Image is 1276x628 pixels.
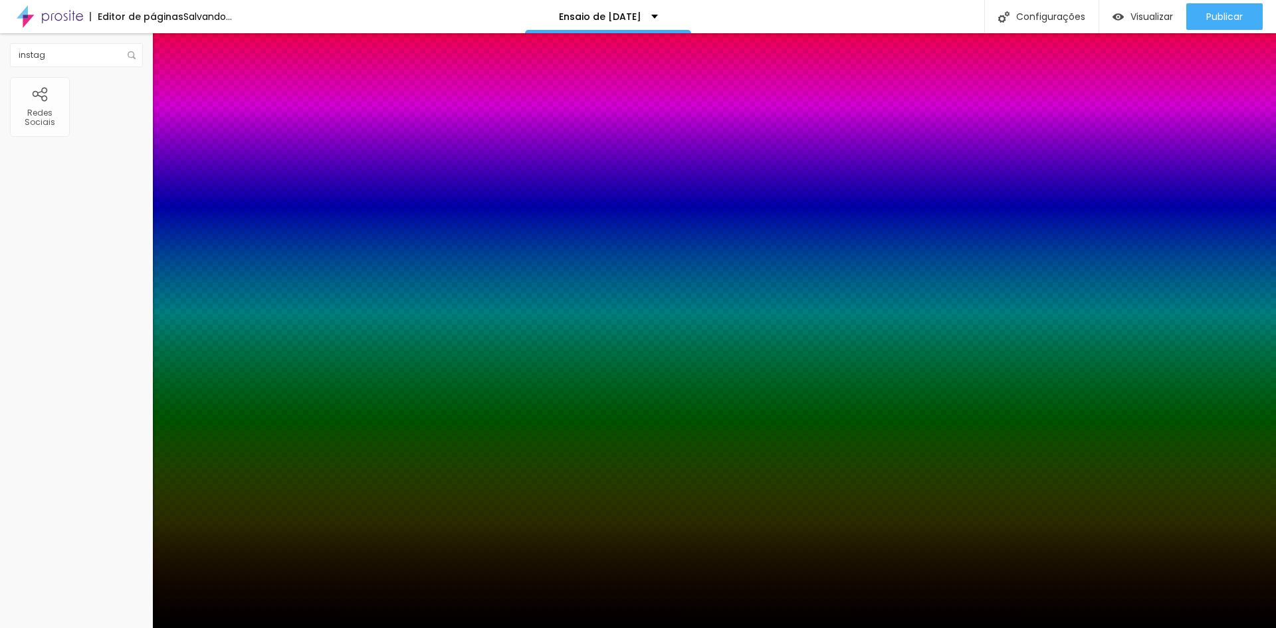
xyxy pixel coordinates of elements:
img: Icone [998,11,1010,23]
input: Buscar elemento [10,43,143,67]
span: Visualizar [1130,11,1173,22]
div: Salvando... [183,12,232,21]
img: view-1.svg [1113,11,1124,23]
img: Icone [128,51,136,59]
div: Redes Sociais [13,108,66,128]
p: Ensaio de [DATE] [559,12,641,21]
span: Publicar [1206,11,1243,22]
button: Visualizar [1099,3,1186,30]
div: Editor de páginas [90,12,183,21]
button: Publicar [1186,3,1263,30]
